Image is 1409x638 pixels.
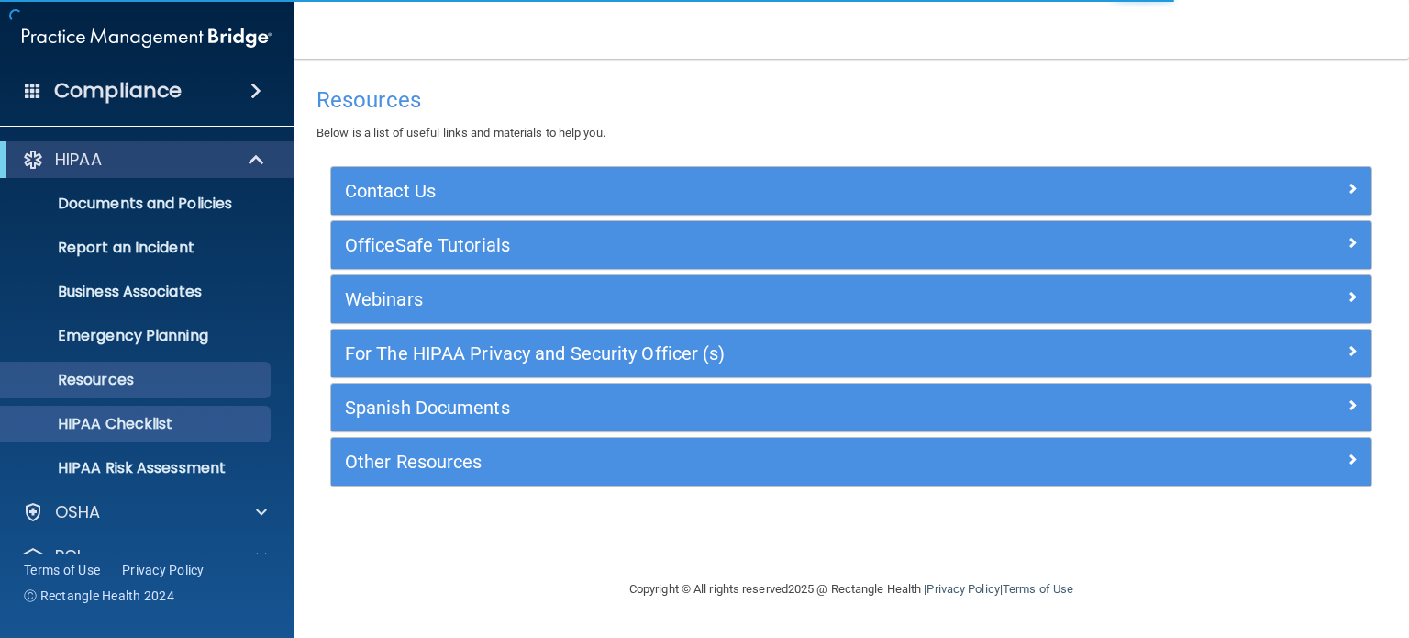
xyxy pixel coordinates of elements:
[345,447,1358,476] a: Other Resources
[345,397,1098,418] h5: Spanish Documents
[12,327,262,345] p: Emergency Planning
[926,582,999,596] a: Privacy Policy
[12,371,262,389] p: Resources
[316,126,605,140] span: Below is a list of useful links and materials to help you.
[345,289,1098,309] h5: Webinars
[22,501,267,523] a: OSHA
[516,560,1186,619] div: Copyright © All rights reserved 2025 @ Rectangle Health | |
[345,181,1098,201] h5: Contact Us
[55,149,102,171] p: HIPAA
[345,176,1358,206] a: Contact Us
[1003,582,1073,596] a: Terms of Use
[55,545,81,567] p: PCI
[22,19,272,56] img: PMB logo
[345,393,1358,422] a: Spanish Documents
[12,239,262,257] p: Report an Incident
[122,561,205,579] a: Privacy Policy
[345,343,1098,364] h5: For The HIPAA Privacy and Security Officer (s)
[345,285,1358,314] a: Webinars
[12,283,262,301] p: Business Associates
[345,230,1358,260] a: OfficeSafe Tutorials
[24,561,100,579] a: Terms of Use
[345,339,1358,368] a: For The HIPAA Privacy and Security Officer (s)
[54,78,182,104] h4: Compliance
[316,88,1386,112] h4: Resources
[22,545,267,567] a: PCI
[22,149,266,171] a: HIPAA
[345,235,1098,255] h5: OfficeSafe Tutorials
[24,587,174,605] span: Ⓒ Rectangle Health 2024
[12,195,262,213] p: Documents and Policies
[345,452,1098,472] h5: Other Resources
[12,415,262,433] p: HIPAA Checklist
[12,459,262,477] p: HIPAA Risk Assessment
[55,501,101,523] p: OSHA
